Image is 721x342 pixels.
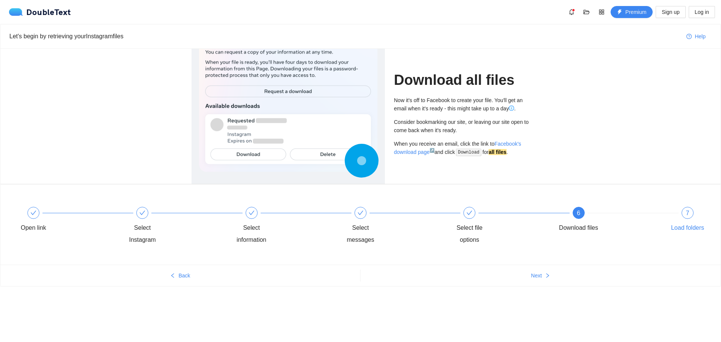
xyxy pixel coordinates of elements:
[230,222,273,246] div: Select information
[625,8,646,16] span: Premium
[9,8,71,16] div: DoubleText
[249,210,255,216] span: check
[339,222,382,246] div: Select messages
[545,273,550,279] span: right
[577,210,580,216] span: 6
[557,207,666,234] div: 6Download files
[121,222,164,246] div: Select Instagram
[596,6,608,18] button: appstore
[509,105,514,111] span: info-circle
[394,71,529,89] h1: Download all files
[689,6,715,18] button: Log in
[596,9,607,15] span: appstore
[339,207,448,246] div: Select messages
[9,32,680,41] div: Let's begin by retrieving your Instagram files
[357,210,364,216] span: check
[581,9,592,15] span: folder-open
[394,141,521,155] a: Facebook's download page↗
[489,149,506,155] strong: all files
[9,8,71,16] a: logoDoubleText
[448,222,491,246] div: Select file options
[686,34,692,40] span: question-circle
[394,118,529,134] div: Consider bookmarking our site, or leaving our site open to come back when it's ready.
[671,222,704,234] div: Load folders
[531,271,542,280] span: Next
[230,207,339,246] div: Select information
[30,210,36,216] span: check
[456,149,482,156] code: Download
[448,207,557,246] div: Select file options
[581,6,593,18] button: folder-open
[12,207,121,234] div: Open link
[656,6,685,18] button: Sign up
[9,8,26,16] img: logo
[695,8,709,16] span: Log in
[662,8,679,16] span: Sign up
[666,207,709,234] div: 7Load folders
[430,148,434,152] sup: ↗
[680,30,712,42] button: question-circleHelp
[466,210,472,216] span: check
[559,222,598,234] div: Download files
[0,270,360,282] button: leftBack
[360,270,721,282] button: Nextright
[617,9,622,15] span: thunderbolt
[394,96,529,113] div: Now it's off to Facebook to create your file. You'll get an email when it's ready - this might ta...
[139,210,145,216] span: check
[170,273,175,279] span: left
[695,32,706,41] span: Help
[394,140,529,157] div: When you receive an email, click the link to and click for .
[121,207,229,246] div: Select Instagram
[566,9,577,15] span: bell
[611,6,653,18] button: thunderboltPremium
[178,271,190,280] span: Back
[21,222,46,234] div: Open link
[686,210,689,216] span: 7
[566,6,578,18] button: bell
